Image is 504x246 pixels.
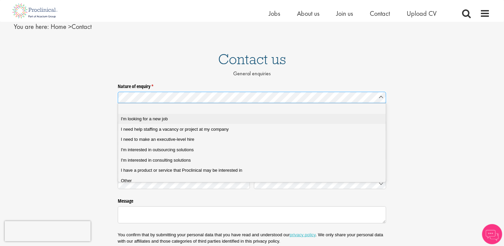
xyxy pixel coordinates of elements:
[68,22,71,31] span: >
[51,22,66,31] a: breadcrumb link to Home
[370,9,390,18] a: Contact
[121,157,191,163] span: I'm interested in consulting solutions
[290,232,316,237] a: privacy policy
[254,177,386,189] input: Country
[118,196,386,204] label: Message
[121,126,229,132] span: I need help staffing a vacancy or project at my company
[121,116,168,122] span: I'm looking for a new job
[118,232,386,244] p: You confirm that by submitting your personal data that you have read and understood our . We only...
[121,136,194,142] span: I need to make an executive-level hire
[118,81,386,89] label: Nature of enquiry
[5,221,91,241] iframe: reCAPTCHA
[121,167,242,173] span: I have a product or service that Proclinical may be interested in
[407,9,437,18] a: Upload CV
[51,22,92,31] span: Contact
[336,9,353,18] a: Join us
[297,9,319,18] a: About us
[482,224,502,244] img: Chatbot
[269,9,280,18] a: Jobs
[118,177,250,189] input: State / Province / Region
[14,22,49,31] span: You are here:
[121,178,132,184] span: Other
[121,147,194,153] span: I'm interested in outsourcing solutions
